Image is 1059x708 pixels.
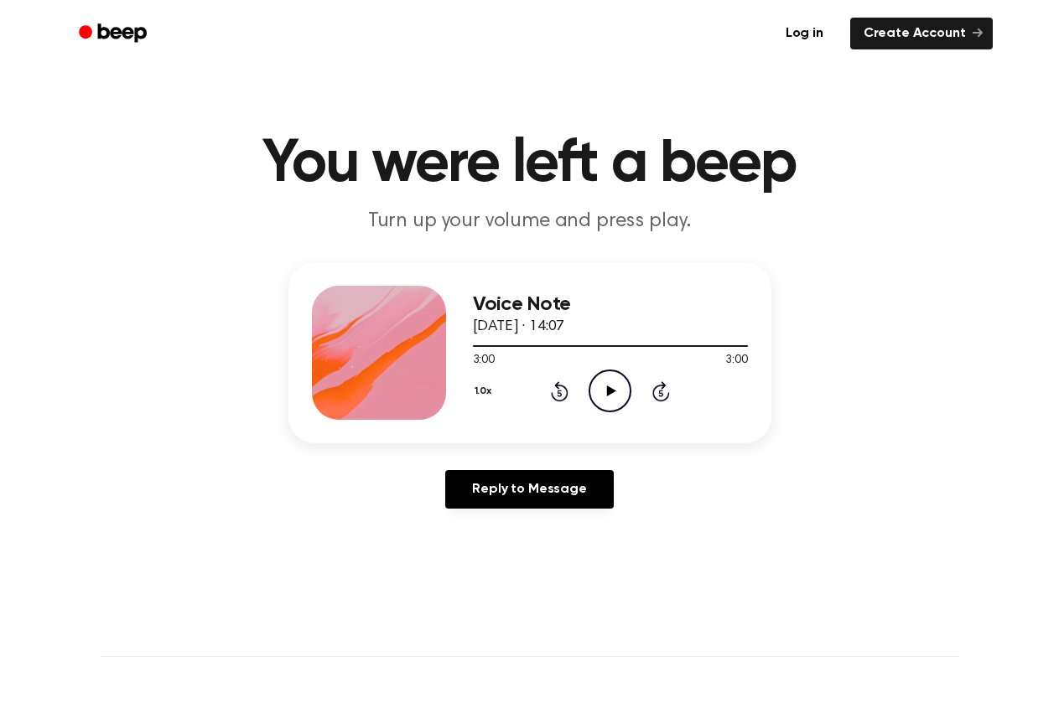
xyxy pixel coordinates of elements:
a: Reply to Message [445,470,613,509]
p: Turn up your volume and press play. [208,208,852,235]
button: 1.0x [473,377,498,406]
span: 3:00 [725,352,747,370]
a: Create Account [850,18,993,49]
h1: You were left a beep [101,134,959,194]
h3: Voice Note [473,293,748,316]
span: 3:00 [473,352,495,370]
span: [DATE] · 14:07 [473,319,565,334]
a: Beep [67,18,162,50]
a: Log in [769,14,840,53]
